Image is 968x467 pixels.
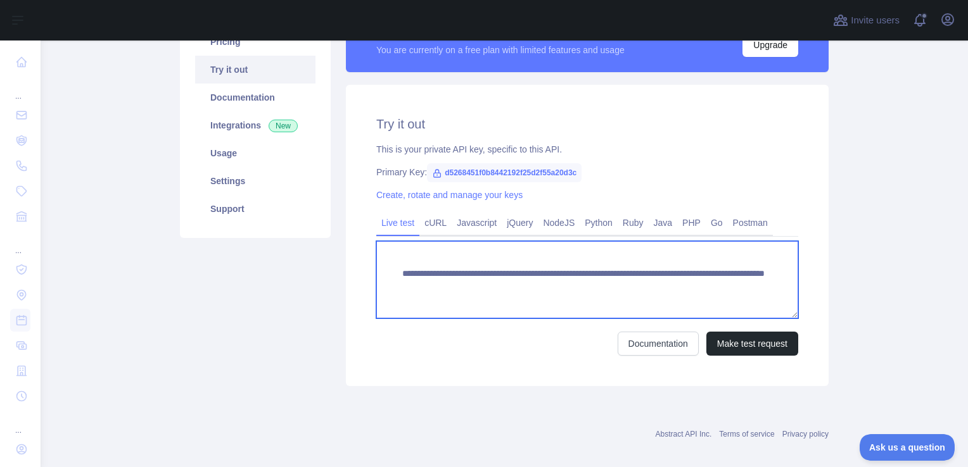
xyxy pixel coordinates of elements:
div: ... [10,410,30,435]
a: Support [195,195,315,223]
a: Live test [376,213,419,233]
button: Make test request [706,332,798,356]
h2: Try it out [376,115,798,133]
div: ... [10,230,30,256]
a: Usage [195,139,315,167]
a: Postman [728,213,773,233]
a: Ruby [618,213,649,233]
div: ... [10,76,30,101]
a: PHP [677,213,706,233]
a: Try it out [195,56,315,84]
div: Primary Key: [376,166,798,178]
span: d5268451f0b8442192f25d2f55a20d3c [427,163,582,182]
a: Abstract API Inc. [656,430,712,439]
a: jQuery [502,213,538,233]
div: This is your private API key, specific to this API. [376,143,798,156]
button: Invite users [831,10,902,30]
a: Create, rotate and manage your keys [376,190,523,200]
a: Integrations New [195,111,315,139]
a: Python [580,213,618,233]
a: Settings [195,167,315,195]
iframe: Toggle Customer Support [860,434,955,461]
div: You are currently on a free plan with limited features and usage [376,44,625,56]
a: Privacy policy [782,430,829,439]
a: Go [706,213,728,233]
button: Upgrade [742,33,798,57]
a: Java [649,213,678,233]
span: Invite users [851,13,900,28]
a: Javascript [452,213,502,233]
a: NodeJS [538,213,580,233]
a: Terms of service [719,430,774,439]
a: Pricing [195,28,315,56]
a: Documentation [618,332,699,356]
span: New [269,120,298,132]
a: Documentation [195,84,315,111]
a: cURL [419,213,452,233]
